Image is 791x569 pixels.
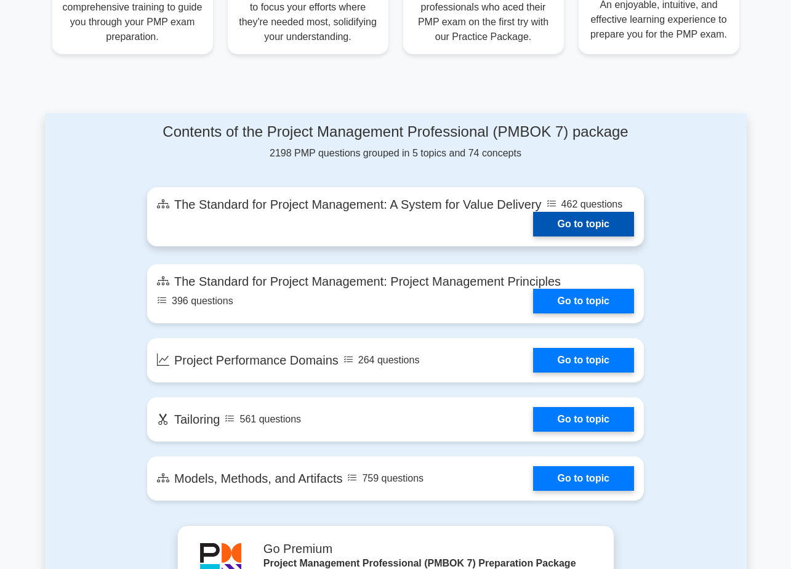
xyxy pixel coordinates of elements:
a: Go to topic [533,289,634,313]
h4: Contents of the Project Management Professional (PMBOK 7) package [147,123,644,141]
a: Go to topic [533,466,634,491]
a: Go to topic [533,348,634,373]
div: 2198 PMP questions grouped in 5 topics and 74 concepts [147,123,644,161]
a: Go to topic [533,212,634,236]
a: Go to topic [533,407,634,432]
